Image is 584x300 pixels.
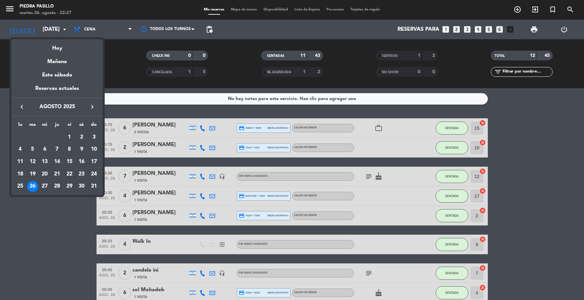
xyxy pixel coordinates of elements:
div: 11 [15,156,26,167]
td: 17 de agosto de 2025 [88,156,100,168]
td: 13 de agosto de 2025 [38,156,51,168]
td: 19 de agosto de 2025 [26,168,39,180]
div: 30 [76,181,87,192]
td: 14 de agosto de 2025 [51,156,63,168]
td: 8 de agosto de 2025 [63,143,76,156]
div: 7 [52,144,63,155]
div: 28 [52,181,63,192]
td: 7 de agosto de 2025 [51,143,63,156]
div: Reservas actuales [11,84,103,98]
td: 16 de agosto de 2025 [76,156,88,168]
td: 5 de agosto de 2025 [26,143,39,156]
div: 1 [64,132,75,143]
i: keyboard_arrow_left [18,103,26,111]
td: 21 de agosto de 2025 [51,168,63,180]
td: 28 de agosto de 2025 [51,180,63,193]
td: 31 de agosto de 2025 [88,180,100,193]
div: 20 [39,169,50,180]
div: Este sábado [11,66,103,84]
span: agosto 2025 [28,103,86,111]
td: 29 de agosto de 2025 [63,180,76,193]
td: 15 de agosto de 2025 [63,156,76,168]
td: 26 de agosto de 2025 [26,180,39,193]
td: 30 de agosto de 2025 [76,180,88,193]
td: 2 de agosto de 2025 [76,131,88,143]
th: domingo [88,121,100,131]
td: 11 de agosto de 2025 [14,156,26,168]
td: 23 de agosto de 2025 [76,168,88,180]
div: 19 [27,169,38,180]
div: 13 [39,156,50,167]
th: jueves [51,121,63,131]
td: 1 de agosto de 2025 [63,131,76,143]
div: 27 [39,181,50,192]
div: Mañana [11,53,103,66]
div: 31 [88,181,99,192]
div: 15 [64,156,75,167]
div: 16 [76,156,87,167]
td: 12 de agosto de 2025 [26,156,39,168]
i: keyboard_arrow_right [88,103,96,111]
th: martes [26,121,39,131]
td: 25 de agosto de 2025 [14,180,26,193]
div: 6 [39,144,50,155]
div: 5 [27,144,38,155]
th: sábado [76,121,88,131]
button: keyboard_arrow_left [16,103,28,111]
div: 17 [88,156,99,167]
td: 27 de agosto de 2025 [38,180,51,193]
td: 20 de agosto de 2025 [38,168,51,180]
td: 3 de agosto de 2025 [88,131,100,143]
div: 2 [76,132,87,143]
div: 10 [88,144,99,155]
div: 18 [15,169,26,180]
td: 22 de agosto de 2025 [63,168,76,180]
button: keyboard_arrow_right [86,103,98,111]
td: 6 de agosto de 2025 [38,143,51,156]
div: 14 [52,156,63,167]
div: 8 [64,144,75,155]
div: 22 [64,169,75,180]
th: miércoles [38,121,51,131]
td: 24 de agosto de 2025 [88,168,100,180]
th: lunes [14,121,26,131]
td: 18 de agosto de 2025 [14,168,26,180]
td: 4 de agosto de 2025 [14,143,26,156]
td: 10 de agosto de 2025 [88,143,100,156]
div: Hoy [11,39,103,53]
th: viernes [63,121,76,131]
div: 23 [76,169,87,180]
div: 3 [88,132,99,143]
div: 21 [52,169,63,180]
div: 12 [27,156,38,167]
div: 26 [27,181,38,192]
div: 9 [76,144,87,155]
td: AGO. [14,131,63,143]
div: 24 [88,169,99,180]
div: 29 [64,181,75,192]
div: 25 [15,181,26,192]
div: 4 [15,144,26,155]
td: 9 de agosto de 2025 [76,143,88,156]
